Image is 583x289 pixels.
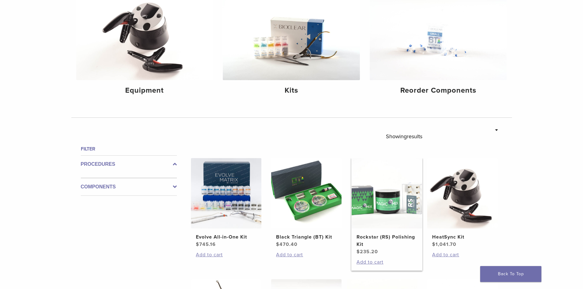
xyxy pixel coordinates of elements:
[352,158,422,228] img: Rockstar (RS) Polishing Kit
[191,158,261,228] img: Evolve All-in-One Kit
[432,251,493,258] a: Add to cart: “HeatSync Kit”
[276,251,337,258] a: Add to cart: “Black Triangle (BT) Kit”
[432,241,435,247] span: $
[357,258,417,266] a: Add to cart: “Rockstar (RS) Polishing Kit”
[427,158,498,248] a: HeatSync KitHeatSync Kit $1,041.70
[81,85,208,96] h4: Equipment
[191,158,262,248] a: Evolve All-in-One KitEvolve All-in-One Kit $745.16
[357,249,378,255] bdi: 235.20
[427,158,498,228] img: HeatSync Kit
[81,183,177,191] label: Components
[386,130,422,143] p: Showing results
[357,233,417,248] h2: Rockstar (RS) Polishing Kit
[351,158,423,255] a: Rockstar (RS) Polishing KitRockstar (RS) Polishing Kit $235.20
[276,241,279,247] span: $
[196,251,256,258] a: Add to cart: “Evolve All-in-One Kit”
[271,158,342,228] img: Black Triangle (BT) Kit
[81,145,177,153] h4: Filter
[432,233,493,241] h2: HeatSync Kit
[432,241,456,247] bdi: 1,041.70
[196,241,199,247] span: $
[357,249,360,255] span: $
[271,158,342,248] a: Black Triangle (BT) KitBlack Triangle (BT) Kit $470.40
[228,85,355,96] h4: Kits
[480,266,541,282] a: Back To Top
[81,161,177,168] label: Procedures
[276,233,337,241] h2: Black Triangle (BT) Kit
[375,85,502,96] h4: Reorder Components
[196,241,216,247] bdi: 745.16
[196,233,256,241] h2: Evolve All-in-One Kit
[276,241,297,247] bdi: 470.40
